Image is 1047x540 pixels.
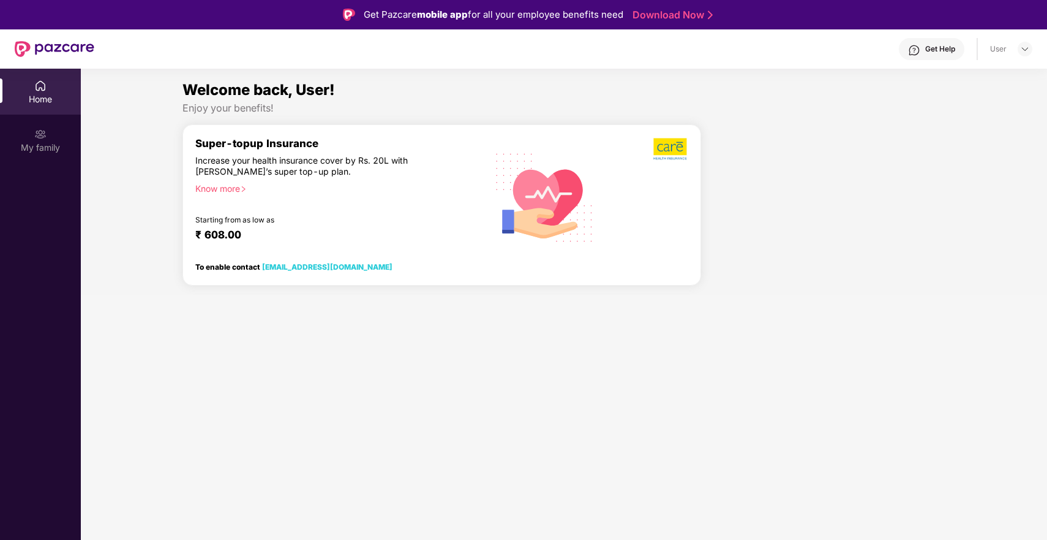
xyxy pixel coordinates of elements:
[908,44,920,56] img: svg+xml;base64,PHN2ZyBpZD0iSGVscC0zMngzMiIgeG1sbnM9Imh0dHA6Ly93d3cudzMub3JnLzIwMDAvc3ZnIiB3aWR0aD...
[182,81,335,99] span: Welcome back, User!
[34,80,47,92] img: svg+xml;base64,PHN2ZyBpZD0iSG9tZSIgeG1sbnM9Imh0dHA6Ly93d3cudzMub3JnLzIwMDAvc3ZnIiB3aWR0aD0iMjAiIG...
[34,128,47,140] img: svg+xml;base64,PHN2ZyB3aWR0aD0iMjAiIGhlaWdodD0iMjAiIHZpZXdCb3g9IjAgMCAyMCAyMCIgZmlsbD0ibm9uZSIgeG...
[195,155,430,178] div: Increase your health insurance cover by Rs. 20L with [PERSON_NAME]’s super top-up plan.
[15,41,94,57] img: New Pazcare Logo
[195,229,471,243] div: ₹ 608.00
[417,9,468,20] strong: mobile app
[240,186,247,192] span: right
[343,9,355,21] img: Logo
[1020,44,1030,54] img: svg+xml;base64,PHN2ZyBpZD0iRHJvcGRvd24tMzJ4MzIiIHhtbG5zPSJodHRwOi8vd3d3LnczLm9yZy8yMDAwL3N2ZyIgd2...
[708,9,713,21] img: Stroke
[195,262,392,271] div: To enable contact
[925,44,955,54] div: Get Help
[653,137,688,161] img: b5dec4f62d2307b9de63beb79f102df3.png
[364,7,623,22] div: Get Pazcare for all your employee benefits need
[990,44,1007,54] div: User
[195,183,476,192] div: Know more
[262,262,392,272] a: [EMAIL_ADDRESS][DOMAIN_NAME]
[182,102,945,115] div: Enjoy your benefits!
[195,137,483,150] div: Super-topup Insurance
[632,9,709,21] a: Download Now
[486,137,603,256] img: svg+xml;base64,PHN2ZyB4bWxucz0iaHR0cDovL3d3dy53My5vcmcvMjAwMC9zdmciIHhtbG5zOnhsaW5rPSJodHRwOi8vd3...
[195,215,431,224] div: Starting from as low as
